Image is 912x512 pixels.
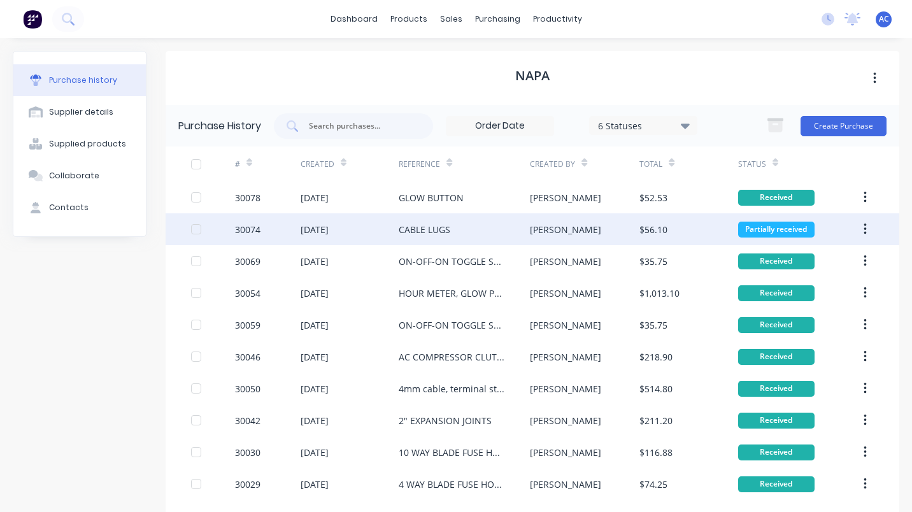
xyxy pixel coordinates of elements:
div: Partially received [738,222,815,238]
div: GLOW BUTTON [399,191,464,204]
div: Supplied products [49,138,126,150]
div: sales [434,10,469,29]
div: [PERSON_NAME] [530,382,601,395]
div: Received [738,381,815,397]
div: purchasing [469,10,527,29]
h1: NAPA [515,68,550,83]
div: 2" EXPANSION JOINTS [399,414,492,427]
div: Total [639,159,662,170]
div: $1,013.10 [639,287,680,300]
div: [PERSON_NAME] [530,255,601,268]
div: Received [738,190,815,206]
div: Purchase history [49,75,117,86]
div: Created By [530,159,575,170]
div: ON-OFF-ON TOGGLE SWITCH [399,255,504,268]
div: 6 Statuses [598,118,689,132]
button: Contacts [13,192,146,224]
input: Search purchases... [308,120,413,132]
button: Purchase history [13,64,146,96]
div: Received [738,253,815,269]
div: Received [738,444,815,460]
div: [DATE] [301,287,329,300]
div: [PERSON_NAME] [530,478,601,491]
div: [DATE] [301,223,329,236]
div: $514.80 [639,382,673,395]
div: 30074 [235,223,260,236]
div: $218.90 [639,350,673,364]
div: Collaborate [49,170,99,181]
div: [PERSON_NAME] [530,350,601,364]
div: [DATE] [301,318,329,332]
div: AC COMPRESSOR CLUTCH/PULLEY [399,350,504,364]
div: 30042 [235,414,260,427]
div: 30069 [235,255,260,268]
div: 30078 [235,191,260,204]
div: $35.75 [639,255,667,268]
div: Created [301,159,334,170]
div: Supplier details [49,106,113,118]
div: 30030 [235,446,260,459]
div: HOUR METER, GLOW PLUG,PILOT LIGHT [399,287,504,300]
div: $74.25 [639,478,667,491]
div: ON-OFF-ON TOGGLE SWITCH X 5 [399,318,504,332]
div: [DATE] [301,191,329,204]
div: 4mm cable, terminal studs dual and single [399,382,504,395]
div: [DATE] [301,446,329,459]
div: [PERSON_NAME] [530,287,601,300]
div: [DATE] [301,255,329,268]
div: [DATE] [301,350,329,364]
div: [PERSON_NAME] [530,191,601,204]
div: [PERSON_NAME] [530,318,601,332]
button: Create Purchase [801,116,887,136]
div: Received [738,317,815,333]
div: $116.88 [639,446,673,459]
div: [PERSON_NAME] [530,414,601,427]
div: 10 WAY BLADE FUSE HOLDER [399,446,504,459]
div: # [235,159,240,170]
div: [DATE] [301,414,329,427]
input: Order Date [446,117,553,136]
div: products [384,10,434,29]
div: 30059 [235,318,260,332]
button: Collaborate [13,160,146,192]
div: Status [738,159,766,170]
div: 30054 [235,287,260,300]
div: 30050 [235,382,260,395]
div: Received [738,349,815,365]
span: AC [879,13,889,25]
div: [PERSON_NAME] [530,446,601,459]
div: [DATE] [301,382,329,395]
button: Supplied products [13,128,146,160]
div: 30029 [235,478,260,491]
a: dashboard [324,10,384,29]
img: Factory [23,10,42,29]
div: [PERSON_NAME] [530,223,601,236]
div: Received [738,413,815,429]
div: Received [738,285,815,301]
div: productivity [527,10,588,29]
div: CABLE LUGS [399,223,450,236]
div: Purchase History [178,118,261,134]
div: $35.75 [639,318,667,332]
div: $52.53 [639,191,667,204]
div: Contacts [49,202,89,213]
div: Received [738,476,815,492]
div: $56.10 [639,223,667,236]
div: 4 WAY BLADE FUSE HOLDER [399,478,504,491]
div: Reference [399,159,440,170]
div: [DATE] [301,478,329,491]
button: Supplier details [13,96,146,128]
div: 30046 [235,350,260,364]
div: $211.20 [639,414,673,427]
